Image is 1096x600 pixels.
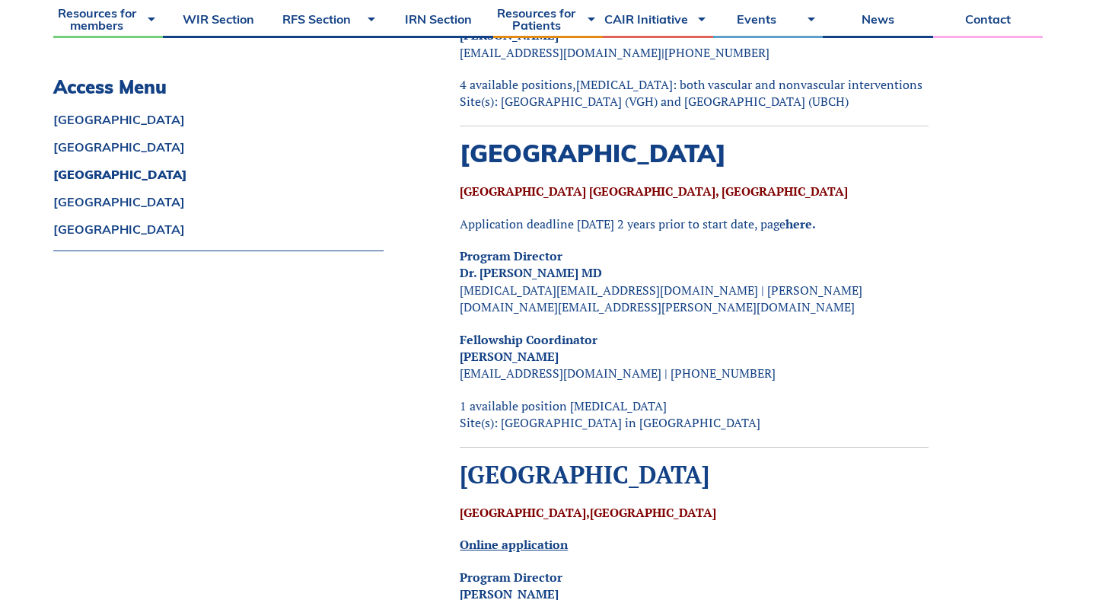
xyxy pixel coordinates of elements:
[53,223,384,235] a: [GEOGRAPHIC_DATA]
[460,331,929,382] p: [EMAIL_ADDRESS][DOMAIN_NAME] | [PHONE_NUMBER]
[53,196,384,208] a: [GEOGRAPHIC_DATA]
[460,536,568,553] a: Online application
[460,331,597,348] strong: Fellowship Coordinator
[460,504,590,521] b: [GEOGRAPHIC_DATA],
[53,113,384,126] a: [GEOGRAPHIC_DATA]
[460,458,709,490] b: [GEOGRAPHIC_DATA]
[460,348,559,365] b: [PERSON_NAME]
[460,247,929,316] p: [MEDICAL_DATA][EMAIL_ADDRESS][DOMAIN_NAME] | [PERSON_NAME][DOMAIN_NAME][EMAIL_ADDRESS][PERSON_NAM...
[664,44,769,61] span: [PHONE_NUMBER]
[460,397,929,432] p: 1 available position [MEDICAL_DATA] Site(s): [GEOGRAPHIC_DATA] in [GEOGRAPHIC_DATA]
[460,76,576,93] span: 4 available positions,
[661,44,664,61] span: |
[53,76,384,98] h3: Access Menu
[460,139,929,168] h2: [GEOGRAPHIC_DATA]
[460,504,716,521] a: [GEOGRAPHIC_DATA],[GEOGRAPHIC_DATA]
[460,215,929,232] p: Application deadline [DATE] 2 years prior to start date, page
[53,141,384,153] a: [GEOGRAPHIC_DATA]
[53,168,384,180] a: [GEOGRAPHIC_DATA]
[460,247,562,264] strong: Program Director
[460,264,602,281] strong: Dr. [PERSON_NAME] MD
[460,44,661,61] span: [EMAIL_ADDRESS][DOMAIN_NAME]
[576,76,922,93] span: [MEDICAL_DATA]: both vascular and nonvascular interventions
[460,183,848,199] a: [GEOGRAPHIC_DATA] [GEOGRAPHIC_DATA], [GEOGRAPHIC_DATA]
[460,93,849,110] span: Site(s): [GEOGRAPHIC_DATA] (VGH) and [GEOGRAPHIC_DATA] (UBCH)
[590,504,716,521] b: [GEOGRAPHIC_DATA]
[785,215,816,232] a: here.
